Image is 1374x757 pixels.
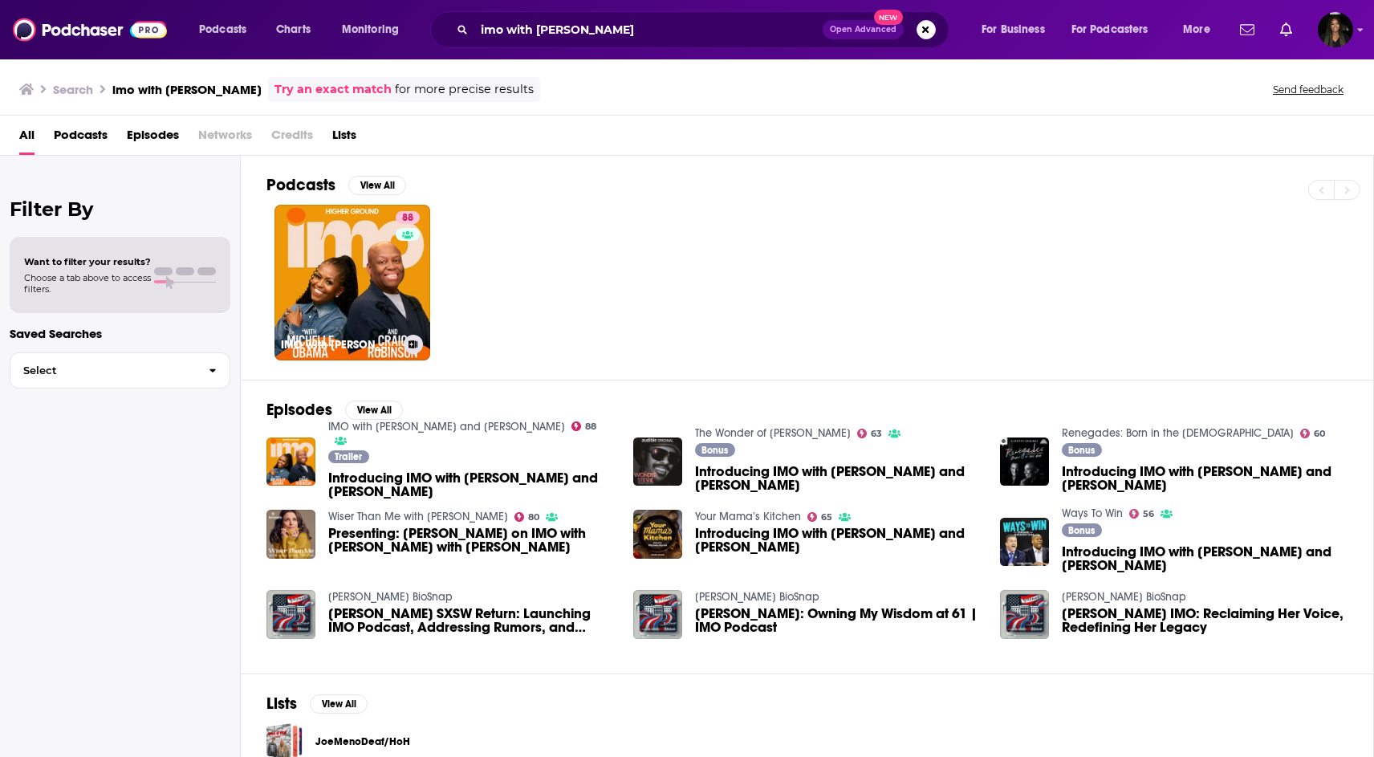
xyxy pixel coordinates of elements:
button: View All [348,176,406,195]
h2: Episodes [266,400,332,420]
a: Episodes [127,122,179,155]
h2: Filter By [10,197,230,221]
a: Introducing IMO with Michelle Obama and Craig Robinson [328,471,614,499]
img: Introducing IMO with Michelle Obama and Craig Robinson [266,438,315,486]
a: JoeMenoDeaf/HoH [315,733,410,751]
span: More [1183,18,1210,41]
button: View All [345,401,403,420]
button: open menu [1061,17,1172,43]
span: 56 [1143,511,1154,518]
a: Presenting: Julia on IMO with Michelle Obama with Craig Robinson [266,510,315,559]
img: Introducing IMO with Michelle Obama and Craig Robinson [633,438,682,486]
span: Introducing IMO with [PERSON_NAME] and [PERSON_NAME] [695,465,981,492]
a: Michelle Obama BioSnap [695,590,819,604]
span: [PERSON_NAME]: Owning My Wisdom at 61 | IMO Podcast [695,607,981,634]
a: 88 [396,211,420,224]
span: [PERSON_NAME] SXSW Return: Launching IMO Podcast, Addressing Rumors, and Empowering Millions [328,607,614,634]
a: Podcasts [54,122,108,155]
a: Michelle Obama: Owning My Wisdom at 61 | IMO Podcast [695,607,981,634]
button: open menu [188,17,267,43]
span: Networks [198,122,252,155]
a: Lists [332,122,356,155]
a: EpisodesView All [266,400,403,420]
img: Michelle Obama: Owning My Wisdom at 61 | IMO Podcast [633,590,682,639]
a: Show notifications dropdown [1234,16,1261,43]
a: Wiser Than Me with Julia Louis-Dreyfus [328,510,508,523]
a: ListsView All [266,694,368,714]
a: Michelle Obama's IMO: Reclaiming Her Voice, Redefining Her Legacy [1062,607,1348,634]
a: Renegades: Born in the USA [1062,426,1294,440]
span: Logged in as elissa.mccool [1318,12,1353,47]
button: open menu [331,17,420,43]
span: Presenting: [PERSON_NAME] on IMO with [PERSON_NAME] with [PERSON_NAME] [328,527,614,554]
a: 63 [857,429,883,438]
span: Want to filter your results? [24,256,151,267]
a: Introducing IMO with Michelle Obama and Craig Robinson [695,465,981,492]
img: Michelle Obama's IMO: Reclaiming Her Voice, Redefining Her Legacy [1000,590,1049,639]
span: For Business [982,18,1045,41]
h3: imo with [PERSON_NAME] [112,82,262,97]
a: Your Mama’s Kitchen [695,510,801,523]
span: Podcasts [199,18,246,41]
a: Show notifications dropdown [1274,16,1299,43]
a: 88 [571,421,597,431]
span: Monitoring [342,18,399,41]
span: 80 [528,514,539,521]
button: Open AdvancedNew [823,20,904,39]
img: Introducing IMO with Michelle Obama and Craig Robinson [633,510,682,559]
span: Open Advanced [830,26,896,34]
span: 88 [402,210,413,226]
img: Podchaser - Follow, Share and Rate Podcasts [13,14,167,45]
button: Show profile menu [1318,12,1353,47]
span: Bonus [701,446,728,455]
span: Trailer [335,452,362,462]
span: Bonus [1068,526,1095,535]
p: Saved Searches [10,326,230,341]
span: 60 [1314,430,1325,438]
a: The Wonder of Stevie [695,426,851,440]
button: open menu [970,17,1065,43]
a: Presenting: Julia on IMO with Michelle Obama with Craig Robinson [328,527,614,554]
a: Michelle Obama's SXSW Return: Launching IMO Podcast, Addressing Rumors, and Empowering Millions [328,607,614,634]
a: Ways To Win [1062,507,1123,520]
button: open menu [1172,17,1230,43]
a: 60 [1300,429,1326,438]
span: For Podcasters [1071,18,1148,41]
a: 80 [514,512,540,522]
h3: IMO with [PERSON_NAME] and [PERSON_NAME] [281,338,397,352]
a: Introducing IMO with Michelle Obama and Craig Robinson [1062,465,1348,492]
input: Search podcasts, credits, & more... [474,17,823,43]
a: PodcastsView All [266,175,406,195]
span: Charts [276,18,311,41]
h3: Search [53,82,93,97]
span: Introducing IMO with [PERSON_NAME] and [PERSON_NAME] [1062,465,1348,492]
h2: Podcasts [266,175,335,195]
span: 65 [821,514,832,521]
span: 88 [585,423,596,430]
a: Michelle Obama BioSnap [328,590,453,604]
a: Introducing IMO with Michelle Obama and Craig Robinson [695,527,981,554]
span: Introducing IMO with [PERSON_NAME] and [PERSON_NAME] [328,471,614,499]
img: Introducing IMO with Michelle Obama and Craig Robinson [1000,518,1049,567]
span: Bonus [1068,446,1095,455]
span: Select [10,365,196,376]
a: Introducing IMO with Michelle Obama and Craig Robinson [1000,438,1049,486]
span: All [19,122,35,155]
img: User Profile [1318,12,1353,47]
span: Introducing IMO with [PERSON_NAME] and [PERSON_NAME] [1062,545,1348,572]
button: View All [310,694,368,714]
a: Charts [266,17,320,43]
img: Michelle Obama's SXSW Return: Launching IMO Podcast, Addressing Rumors, and Empowering Millions [266,590,315,639]
span: Introducing IMO with [PERSON_NAME] and [PERSON_NAME] [695,527,981,554]
a: 88IMO with [PERSON_NAME] and [PERSON_NAME] [274,205,430,360]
